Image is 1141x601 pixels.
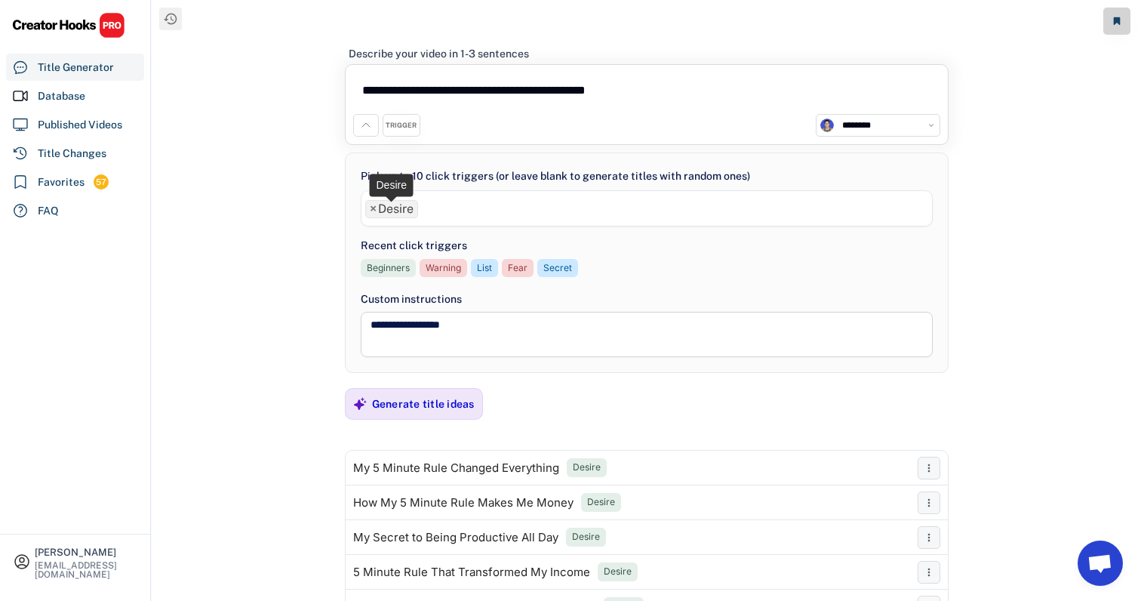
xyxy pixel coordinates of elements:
div: Desire [572,531,600,544]
div: 57 [94,176,109,189]
div: TRIGGER [386,121,417,131]
a: Open chat [1078,541,1123,586]
div: Fear [508,262,527,275]
div: How My 5 Minute Rule Makes Me Money [353,497,574,509]
div: Pick up to 10 click triggers (or leave blank to generate titles with random ones) [361,168,750,184]
div: Recent click triggers [361,238,467,254]
div: [PERSON_NAME] [35,547,137,557]
div: FAQ [38,203,59,219]
div: Database [38,88,85,104]
div: Describe your video in 1-3 sentences [349,47,529,60]
img: CHPRO%20Logo.svg [12,12,125,39]
div: My 5 Minute Rule Changed Everything [353,462,559,474]
div: Title Changes [38,146,106,162]
div: Favorites [38,174,85,190]
div: Generate title ideas [372,397,475,411]
div: Secret [543,262,572,275]
div: My Secret to Being Productive All Day [353,532,558,544]
div: List [477,262,492,275]
li: Desire [365,200,418,218]
div: [EMAIL_ADDRESS][DOMAIN_NAME] [35,561,137,579]
div: Beginners [367,262,410,275]
div: Desire [573,461,601,474]
div: 5 Minute Rule That Transformed My Income [353,566,590,578]
div: Warning [426,262,461,275]
div: Published Videos [38,117,122,133]
div: Desire [604,566,632,578]
div: Title Generator [38,60,114,76]
img: channels4_profile.jpg [820,119,834,132]
span: × [370,203,377,215]
div: Desire [587,496,615,509]
div: Custom instructions [361,291,933,307]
